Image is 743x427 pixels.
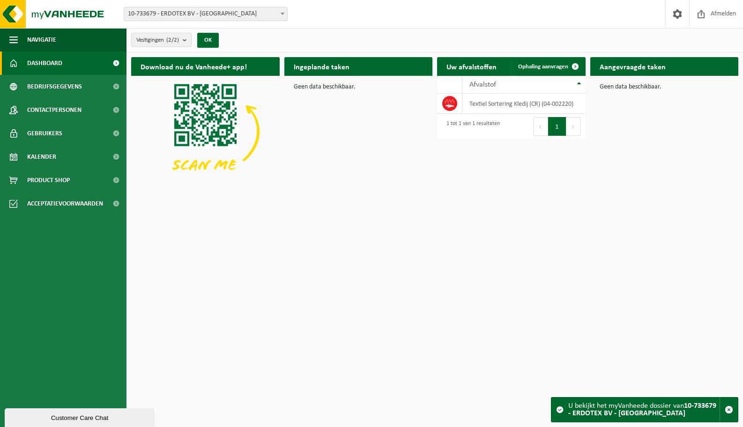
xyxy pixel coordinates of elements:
[511,57,585,76] a: Ophaling aanvragen
[548,117,566,136] button: 1
[533,117,548,136] button: Previous
[197,33,219,48] button: OK
[136,33,179,47] span: Vestigingen
[27,169,70,192] span: Product Shop
[294,84,424,90] p: Geen data beschikbaar.
[131,76,280,187] img: Download de VHEPlus App
[27,75,82,98] span: Bedrijfsgegevens
[568,402,716,417] strong: 10-733679 - ERDOTEX BV - [GEOGRAPHIC_DATA]
[600,84,729,90] p: Geen data beschikbaar.
[27,98,82,122] span: Contactpersonen
[27,192,103,215] span: Acceptatievoorwaarden
[131,57,256,75] h2: Download nu de Vanheede+ app!
[566,117,581,136] button: Next
[124,7,287,21] span: 10-733679 - ERDOTEX BV - Ridderkerk
[284,57,359,75] h2: Ingeplande taken
[442,116,500,137] div: 1 tot 1 van 1 resultaten
[27,145,56,169] span: Kalender
[27,52,62,75] span: Dashboard
[437,57,506,75] h2: Uw afvalstoffen
[5,406,156,427] iframe: chat widget
[27,28,56,52] span: Navigatie
[131,33,192,47] button: Vestigingen(2/2)
[462,94,585,114] td: Textiel Sortering Kledij (CR) (04-002220)
[469,81,496,88] span: Afvalstof
[124,7,288,21] span: 10-733679 - ERDOTEX BV - Ridderkerk
[518,64,568,70] span: Ophaling aanvragen
[166,37,179,43] count: (2/2)
[590,57,675,75] h2: Aangevraagde taken
[568,398,720,422] div: U bekijkt het myVanheede dossier van
[27,122,62,145] span: Gebruikers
